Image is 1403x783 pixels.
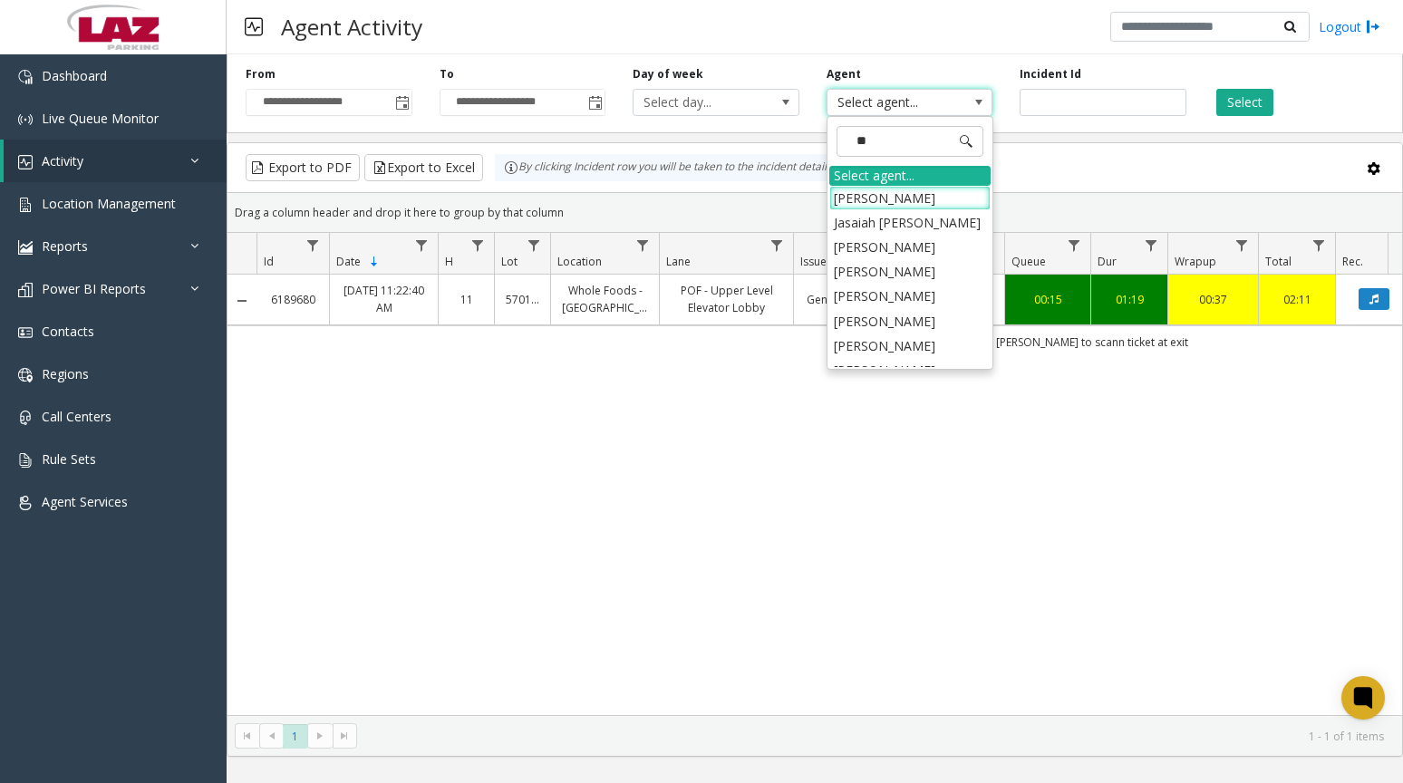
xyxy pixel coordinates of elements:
[1342,254,1363,269] span: Rec.
[227,294,256,308] a: Collapse Details
[501,254,518,269] span: Lot
[829,186,991,210] li: [PERSON_NAME]
[440,66,454,82] label: To
[42,493,128,510] span: Agent Services
[829,284,991,308] li: [PERSON_NAME]
[18,240,33,255] img: 'icon'
[301,233,325,257] a: Id Filter Menu
[829,333,991,358] li: [PERSON_NAME]
[18,70,33,84] img: 'icon'
[267,291,318,308] a: 6189680
[42,195,176,212] span: Location Management
[450,291,483,308] a: 11
[42,408,111,425] span: Call Centers
[829,309,991,333] li: [PERSON_NAME]
[410,233,434,257] a: Date Filter Menu
[506,291,539,308] a: 570144
[42,280,146,297] span: Power BI Reports
[364,154,483,181] button: Export to Excel
[18,411,33,425] img: 'icon'
[1265,254,1292,269] span: Total
[466,233,490,257] a: H Filter Menu
[42,323,94,340] span: Contacts
[829,210,991,235] li: Jasaiah [PERSON_NAME]
[18,496,33,510] img: 'icon'
[18,112,33,127] img: 'icon'
[42,152,83,169] span: Activity
[829,235,991,259] li: [PERSON_NAME]
[264,254,274,269] span: Id
[1179,291,1247,308] a: 00:37
[1230,233,1254,257] a: Wrapup Filter Menu
[495,154,872,181] div: By clicking Incident row you will be taken to the incident details page.
[1366,17,1380,36] img: logout
[827,90,959,115] span: Select agent...
[1062,233,1087,257] a: Queue Filter Menu
[246,154,360,181] button: Export to PDF
[1175,254,1216,269] span: Wrapup
[18,368,33,382] img: 'icon'
[1319,17,1380,36] a: Logout
[227,197,1402,228] div: Drag a column header and drop it here to group by that column
[368,729,1384,744] kendo-pager-info: 1 - 1 of 1 items
[829,259,991,284] li: [PERSON_NAME]
[805,291,916,308] a: General Info Request
[765,233,789,257] a: Lane Filter Menu
[1098,254,1117,269] span: Dur
[42,237,88,255] span: Reports
[341,282,427,316] a: [DATE] 11:22:40 AM
[336,254,361,269] span: Date
[827,66,861,82] label: Agent
[18,453,33,468] img: 'icon'
[829,358,991,405] li: [PERSON_NAME][GEOGRAPHIC_DATA]
[1216,89,1273,116] button: Select
[666,254,691,269] span: Lane
[1307,233,1331,257] a: Total Filter Menu
[18,325,33,340] img: 'icon'
[227,233,1402,715] div: Data table
[522,233,547,257] a: Lot Filter Menu
[1139,233,1164,257] a: Dur Filter Menu
[504,160,518,175] img: infoIcon.svg
[272,5,431,49] h3: Agent Activity
[800,254,827,269] span: Issue
[1270,291,1324,308] a: 02:11
[4,140,227,182] a: Activity
[445,254,453,269] span: H
[245,5,263,49] img: pageIcon
[18,198,33,212] img: 'icon'
[671,282,782,316] a: POF - Upper Level Elevator Lobby
[1011,254,1046,269] span: Queue
[283,724,307,749] span: Page 1
[18,155,33,169] img: 'icon'
[633,66,703,82] label: Day of week
[562,282,648,316] a: Whole Foods - [GEOGRAPHIC_DATA]
[42,67,107,84] span: Dashboard
[42,110,159,127] span: Live Queue Monitor
[634,90,765,115] span: Select day...
[1020,66,1081,82] label: Incident Id
[1016,291,1079,308] a: 00:15
[829,166,991,186] div: Select agent...
[367,255,382,269] span: Sortable
[246,66,276,82] label: From
[631,233,655,257] a: Location Filter Menu
[42,450,96,468] span: Rule Sets
[1102,291,1156,308] a: 01:19
[557,254,602,269] span: Location
[585,90,605,115] span: Toggle popup
[392,90,411,115] span: Toggle popup
[18,283,33,297] img: 'icon'
[42,365,89,382] span: Regions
